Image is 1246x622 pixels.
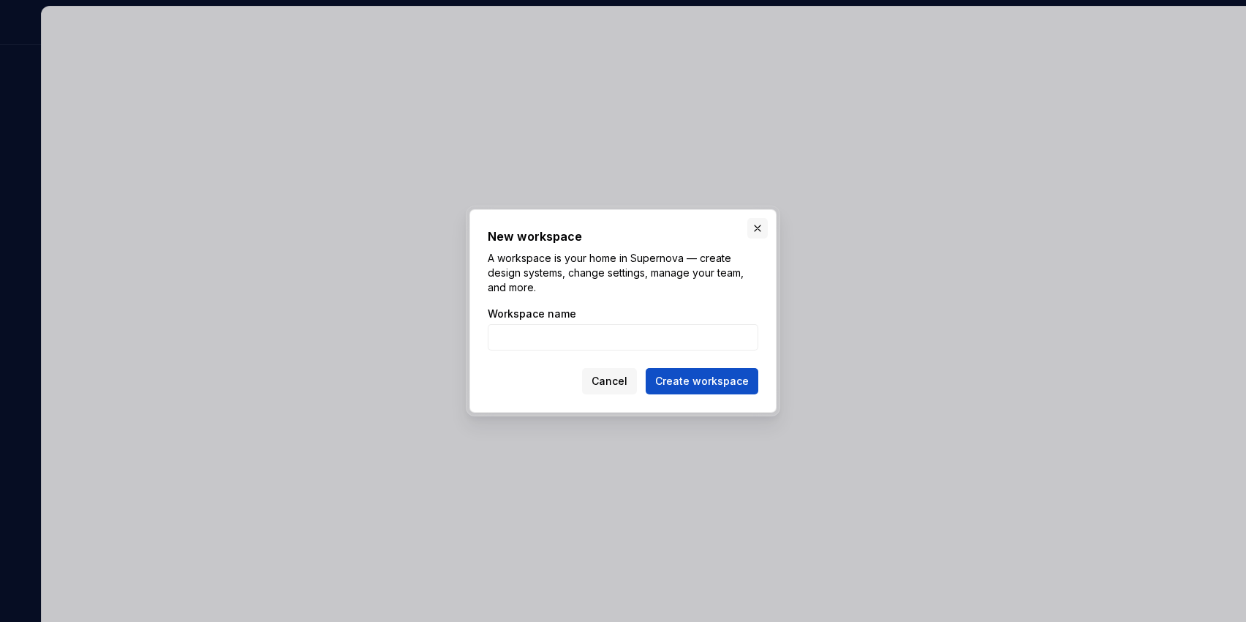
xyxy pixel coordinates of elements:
p: A workspace is your home in Supernova — create design systems, change settings, manage your team,... [488,251,758,295]
button: Cancel [582,368,637,394]
span: Create workspace [655,374,749,389]
span: Cancel [592,374,627,389]
h2: New workspace [488,228,758,245]
button: Create workspace [646,368,758,394]
label: Workspace name [488,307,576,321]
